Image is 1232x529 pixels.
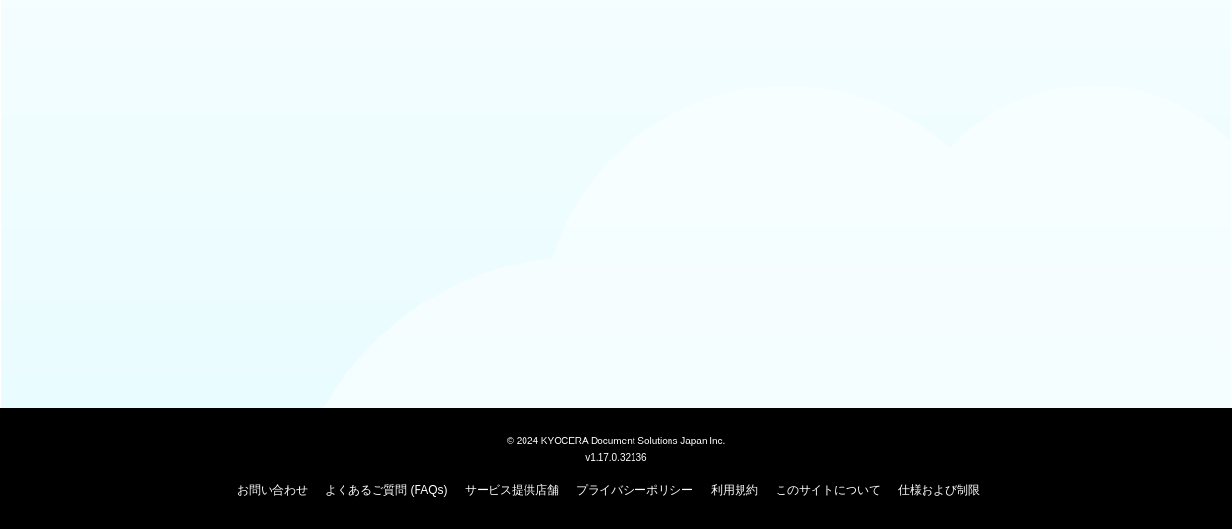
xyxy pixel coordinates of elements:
a: よくあるご質問 (FAQs) [325,483,447,497]
span: v1.17.0.32136 [585,451,646,463]
a: 利用規約 [711,483,758,497]
span: © 2024 KYOCERA Document Solutions Japan Inc. [507,434,726,446]
a: サービス提供店舗 [465,483,559,497]
a: プライバシーポリシー [576,483,693,497]
a: お問い合わせ [237,483,308,497]
a: このサイトについて [776,483,881,497]
a: 仕様および制限 [898,483,980,497]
